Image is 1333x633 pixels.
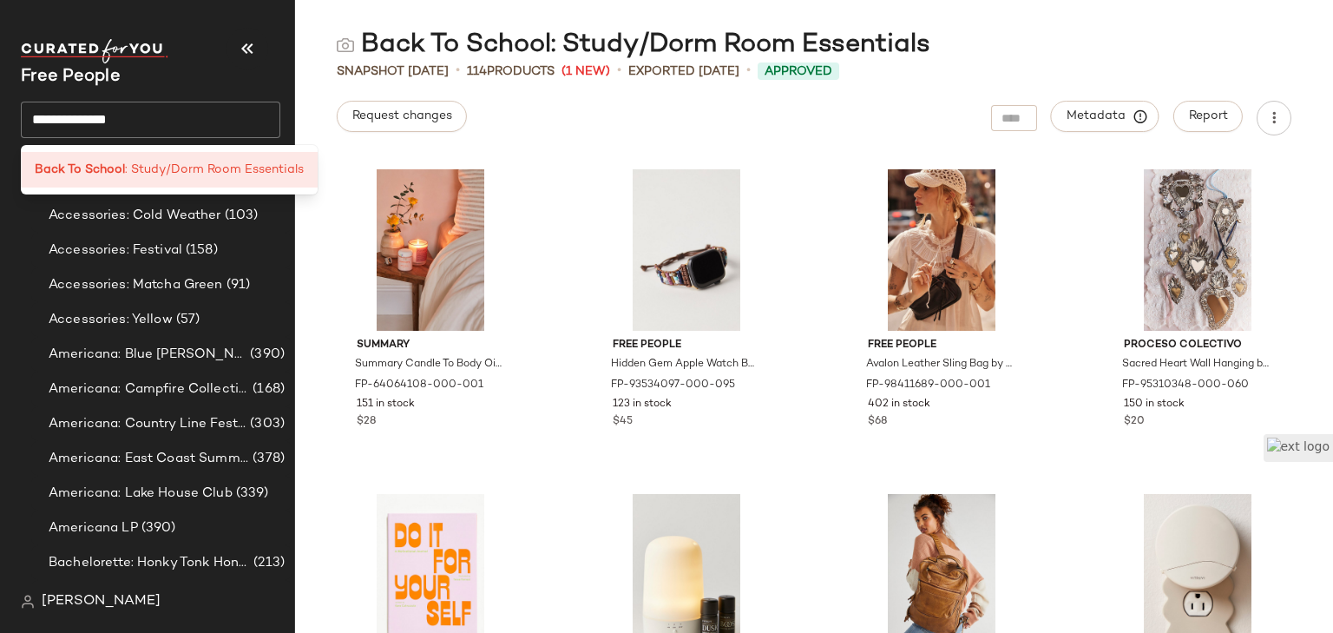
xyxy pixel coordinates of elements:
[337,101,467,132] button: Request changes
[866,378,990,393] span: FP-98411689-000-001
[854,169,1029,331] img: 98411689_001_0
[355,378,483,393] span: FP-64064108-000-001
[1051,101,1159,132] button: Metadata
[42,591,161,612] span: [PERSON_NAME]
[1124,338,1271,353] span: Proceso Colectivo
[343,169,518,331] img: 64064108_001_i
[49,518,138,538] span: Americana LP
[1110,169,1285,331] img: 95310348_060_0
[49,241,182,260] span: Accessories: Festival
[21,68,121,86] span: Current Company Name
[35,161,125,179] b: Back To School
[250,553,285,573] span: (213)
[49,310,173,330] span: Accessories: Yellow
[355,357,502,373] span: Summary Candle To Body Oil at Free People in Black
[49,414,246,434] span: Americana: Country Line Festival
[868,414,887,430] span: $68
[765,63,832,81] span: Approved
[1173,101,1243,132] button: Report
[337,63,449,81] span: Snapshot [DATE]
[613,338,760,353] span: Free People
[249,449,285,469] span: (378)
[49,449,249,469] span: Americana: East Coast Summer
[233,484,269,504] span: (339)
[21,39,168,63] img: cfy_white_logo.C9jOOHJF.svg
[611,357,758,373] span: Hidden Gem Apple Watch Band by Free People
[221,206,259,226] span: (103)
[357,338,504,353] span: Summary
[49,275,223,295] span: Accessories: Matcha Green
[456,61,460,82] span: •
[125,161,304,179] span: : Study/Dorm Room Essentials
[561,63,610,81] span: (1 New)
[617,61,621,82] span: •
[1124,397,1185,412] span: 150 in stock
[49,553,250,573] span: Bachelorette: Honky Tonk Honey
[21,595,35,609] img: svg%3e
[182,241,218,260] span: (158)
[357,414,376,430] span: $28
[49,345,246,365] span: Americana: Blue [PERSON_NAME] Baby
[746,61,751,82] span: •
[49,206,221,226] span: Accessories: Cold Weather
[628,63,739,81] p: Exported [DATE]
[1122,357,1270,373] span: Sacred Heart Wall Hanging by Proceso Colectivo at Free People in Silver
[1188,109,1228,123] span: Report
[866,357,1014,373] span: Avalon Leather Sling Bag by Free People in Black
[1122,378,1249,393] span: FP-95310348-000-060
[49,484,233,504] span: Americana: Lake House Club
[613,397,672,412] span: 123 in stock
[246,414,285,434] span: (303)
[599,169,774,331] img: 93534097_095_b
[467,63,555,81] div: Products
[138,518,176,538] span: (390)
[1066,109,1145,124] span: Metadata
[613,414,633,430] span: $45
[173,310,200,330] span: (57)
[611,378,735,393] span: FP-93534097-000-095
[357,397,415,412] span: 151 in stock
[1124,414,1145,430] span: $20
[49,379,249,399] span: Americana: Campfire Collective
[249,379,285,399] span: (168)
[868,338,1015,353] span: Free People
[337,28,930,63] div: Back To School: Study/Dorm Room Essentials
[337,36,354,54] img: svg%3e
[223,275,251,295] span: (91)
[868,397,930,412] span: 402 in stock
[351,109,452,123] span: Request changes
[467,65,487,78] span: 114
[246,345,285,365] span: (390)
